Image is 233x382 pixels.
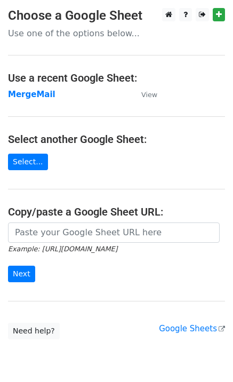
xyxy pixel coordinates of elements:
input: Next [8,266,35,282]
small: View [141,91,157,99]
a: View [131,90,157,99]
p: Use one of the options below... [8,28,225,39]
input: Paste your Google Sheet URL here [8,222,220,243]
h4: Copy/paste a Google Sheet URL: [8,205,225,218]
h4: Use a recent Google Sheet: [8,71,225,84]
a: MergeMail [8,90,55,99]
a: Select... [8,154,48,170]
h4: Select another Google Sheet: [8,133,225,146]
a: Google Sheets [159,324,225,333]
h3: Choose a Google Sheet [8,8,225,23]
a: Need help? [8,323,60,339]
small: Example: [URL][DOMAIN_NAME] [8,245,117,253]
